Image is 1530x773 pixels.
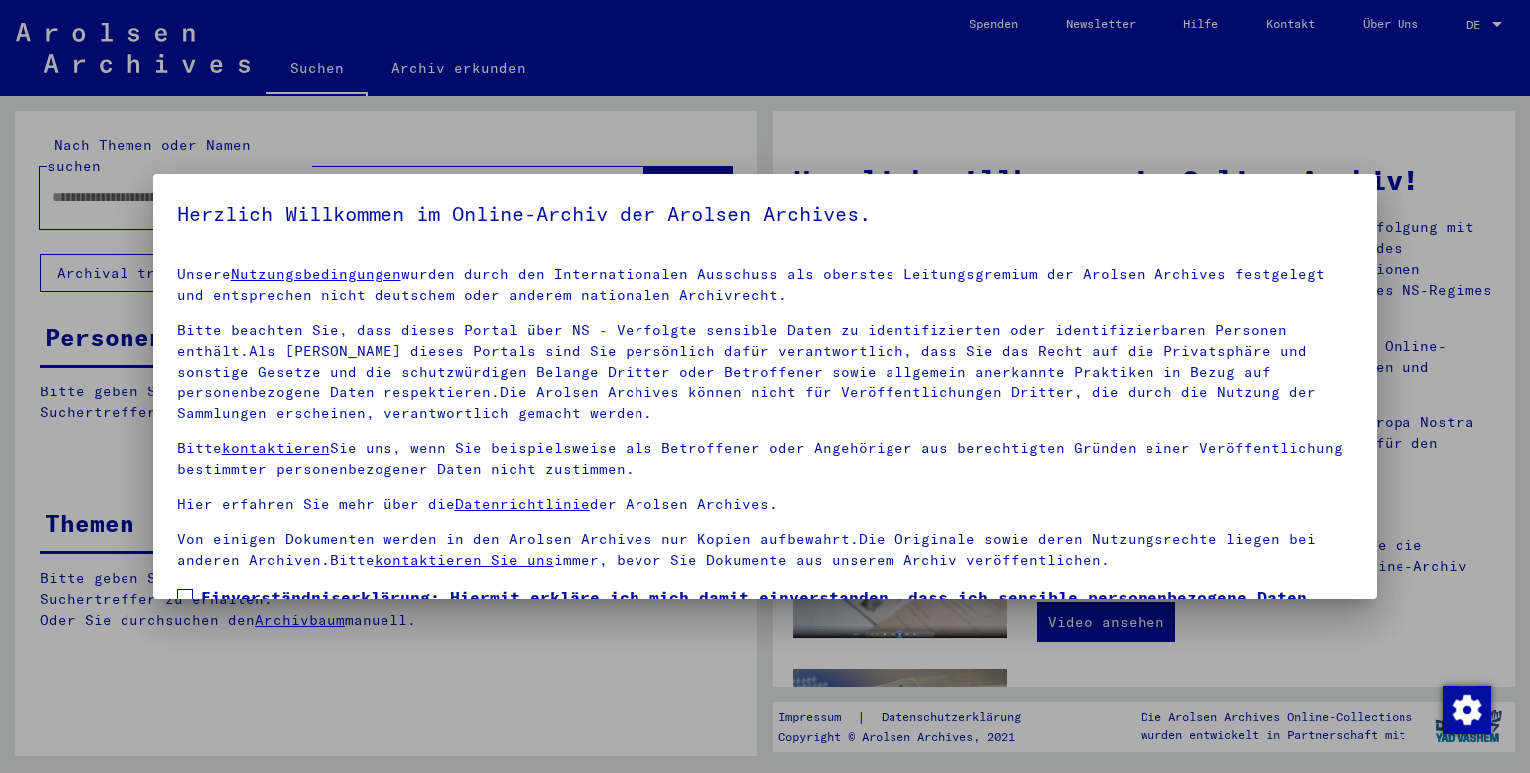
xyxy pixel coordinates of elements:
[455,495,590,513] a: Datenrichtlinie
[177,264,1354,306] p: Unsere wurden durch den Internationalen Ausschuss als oberstes Leitungsgremium der Arolsen Archiv...
[1442,685,1490,733] div: Zustimmung ändern
[375,551,554,569] a: kontaktieren Sie uns
[201,585,1354,680] span: Einverständniserklärung: Hiermit erkläre ich mich damit einverstanden, dass ich sensible personen...
[1443,686,1491,734] img: Zustimmung ändern
[177,494,1354,515] p: Hier erfahren Sie mehr über die der Arolsen Archives.
[177,438,1354,480] p: Bitte Sie uns, wenn Sie beispielsweise als Betroffener oder Angehöriger aus berechtigten Gründen ...
[177,198,1354,230] h5: Herzlich Willkommen im Online-Archiv der Arolsen Archives.
[177,320,1354,424] p: Bitte beachten Sie, dass dieses Portal über NS - Verfolgte sensible Daten zu identifizierten oder...
[177,529,1354,571] p: Von einigen Dokumenten werden in den Arolsen Archives nur Kopien aufbewahrt.Die Originale sowie d...
[231,265,401,283] a: Nutzungsbedingungen
[222,439,330,457] a: kontaktieren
